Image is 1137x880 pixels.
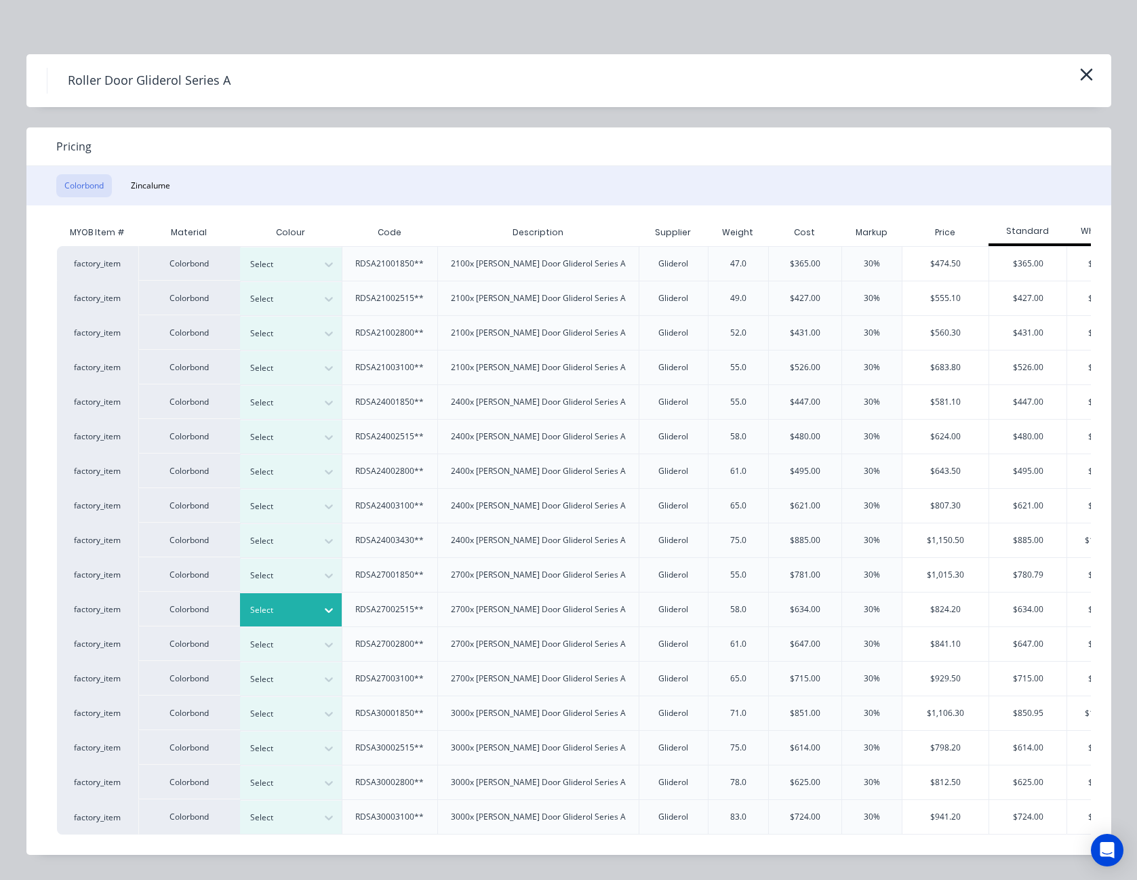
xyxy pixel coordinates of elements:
[451,396,626,408] div: 2400x [PERSON_NAME] Door Gliderol Series A
[57,488,138,523] div: factory_item
[138,557,240,592] div: Colorbond
[730,742,746,754] div: 75.0
[790,776,820,788] div: $625.00
[864,500,880,512] div: 30%
[138,419,240,454] div: Colorbond
[902,351,989,384] div: $683.80
[730,500,746,512] div: 65.0
[138,626,240,661] div: Colorbond
[57,281,138,315] div: factory_item
[989,281,1066,315] div: $427.00
[902,454,989,488] div: $643.50
[864,742,880,754] div: 30%
[790,742,820,754] div: $614.00
[989,731,1066,765] div: $614.00
[57,315,138,350] div: factory_item
[658,292,688,304] div: Gliderol
[902,219,989,246] div: Price
[658,673,688,685] div: Gliderol
[864,776,880,788] div: 30%
[711,216,764,249] div: Weight
[658,811,688,823] div: Gliderol
[989,489,1066,523] div: $621.00
[658,361,688,374] div: Gliderol
[790,292,820,304] div: $427.00
[355,638,424,650] div: RDSA27002800**
[730,292,746,304] div: 49.0
[902,593,989,626] div: $824.20
[57,523,138,557] div: factory_item
[138,661,240,696] div: Colorbond
[57,454,138,488] div: factory_item
[451,742,626,754] div: 3000x [PERSON_NAME] Door Gliderol Series A
[57,419,138,454] div: factory_item
[355,292,424,304] div: RDSA21002515**
[730,465,746,477] div: 61.0
[355,465,424,477] div: RDSA24002800**
[841,219,902,246] div: Markup
[730,258,746,270] div: 47.0
[658,396,688,408] div: Gliderol
[730,534,746,546] div: 75.0
[768,219,842,246] div: Cost
[864,465,880,477] div: 30%
[57,246,138,281] div: factory_item
[790,327,820,339] div: $431.00
[355,776,424,788] div: RDSA30002800**
[57,730,138,765] div: factory_item
[355,500,424,512] div: RDSA24003100**
[864,534,880,546] div: 30%
[57,350,138,384] div: factory_item
[730,569,746,581] div: 55.0
[902,731,989,765] div: $798.20
[57,384,138,419] div: factory_item
[355,569,424,581] div: RDSA27001850**
[451,292,626,304] div: 2100x [PERSON_NAME] Door Gliderol Series A
[902,800,989,834] div: $941.20
[644,216,702,249] div: Supplier
[902,662,989,696] div: $929.50
[790,396,820,408] div: $447.00
[240,219,342,246] div: Colour
[123,174,178,197] button: Zincalume
[864,396,880,408] div: 30%
[790,361,820,374] div: $526.00
[658,327,688,339] div: Gliderol
[730,776,746,788] div: 78.0
[989,765,1066,799] div: $625.00
[451,603,626,616] div: 2700x [PERSON_NAME] Door Gliderol Series A
[790,811,820,823] div: $724.00
[658,500,688,512] div: Gliderol
[138,350,240,384] div: Colorbond
[989,247,1066,281] div: $365.00
[138,488,240,523] div: Colorbond
[989,593,1066,626] div: $634.00
[902,385,989,419] div: $581.10
[864,638,880,650] div: 30%
[57,557,138,592] div: factory_item
[451,534,626,546] div: 2400x [PERSON_NAME] Door Gliderol Series A
[989,558,1066,592] div: $780.79
[902,696,989,730] div: $1,106.30
[730,361,746,374] div: 55.0
[790,603,820,616] div: $634.00
[658,603,688,616] div: Gliderol
[864,673,880,685] div: 30%
[355,431,424,443] div: RDSA24002515**
[989,316,1066,350] div: $431.00
[730,638,746,650] div: 61.0
[451,707,626,719] div: 3000x [PERSON_NAME] Door Gliderol Series A
[730,431,746,443] div: 58.0
[864,569,880,581] div: 30%
[790,534,820,546] div: $885.00
[790,569,820,581] div: $781.00
[451,327,626,339] div: 2100x [PERSON_NAME] Door Gliderol Series A
[138,765,240,799] div: Colorbond
[989,662,1066,696] div: $715.00
[57,219,138,246] div: MYOB Item #
[138,246,240,281] div: Colorbond
[864,707,880,719] div: 30%
[902,281,989,315] div: $555.10
[355,673,424,685] div: RDSA27003100**
[864,258,880,270] div: 30%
